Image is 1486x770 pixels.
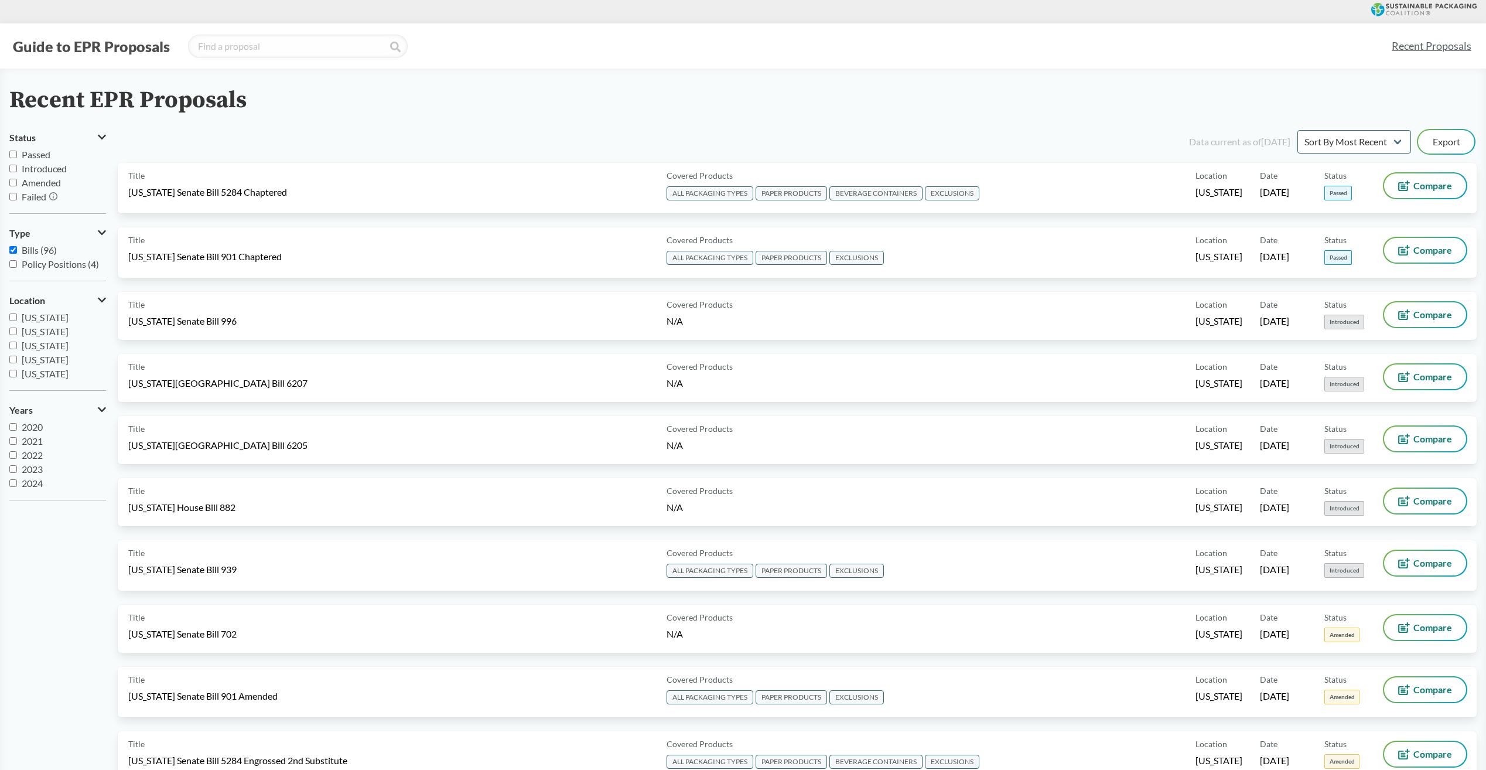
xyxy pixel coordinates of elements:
span: Amended [1324,754,1359,769]
span: [US_STATE] [1195,690,1242,703]
span: [DATE] [1260,501,1289,514]
input: Failed [9,193,17,200]
span: 2024 [22,478,43,489]
span: Location [1195,360,1227,373]
input: 2023 [9,465,17,473]
span: [US_STATE] [22,312,69,323]
span: Passed [22,149,50,160]
input: 2024 [9,479,17,487]
input: Policy Positions (4) [9,260,17,268]
span: Covered Products [667,547,733,559]
button: Compare [1384,742,1466,766]
span: Compare [1413,181,1452,190]
span: Compare [1413,246,1452,255]
span: Date [1260,298,1277,311]
button: Compare [1384,302,1466,327]
span: [US_STATE] Senate Bill 939 [128,563,237,576]
span: Status [9,132,36,143]
span: Covered Products [667,673,733,686]
span: [US_STATE] [1195,315,1242,328]
span: BEVERAGE CONTAINERS [829,186,923,200]
span: PAPER PRODUCTS [756,251,827,265]
span: Covered Products [667,234,733,246]
span: Date [1260,423,1277,435]
input: [US_STATE] [9,356,17,363]
button: Compare [1384,489,1466,513]
span: Title [128,547,145,559]
span: [US_STATE] [1195,754,1242,767]
span: Location [9,295,45,306]
span: Covered Products [667,423,733,435]
button: Guide to EPR Proposals [9,37,173,56]
span: Status [1324,673,1347,686]
span: 2022 [22,449,43,461]
input: Passed [9,151,17,158]
span: [US_STATE] [1195,186,1242,199]
span: Date [1260,485,1277,497]
span: Introduced [1324,315,1364,329]
span: Location [1195,423,1227,435]
input: [US_STATE] [9,370,17,377]
button: Compare [1384,364,1466,389]
button: Export [1418,130,1474,154]
span: PAPER PRODUCTS [756,755,827,769]
span: Introduced [22,163,67,174]
span: Covered Products [667,298,733,311]
span: Introduced [1324,439,1364,454]
span: EXCLUSIONS [829,251,884,265]
span: Compare [1413,623,1452,632]
span: [DATE] [1260,377,1289,390]
span: Title [128,169,145,182]
span: Date [1260,611,1277,624]
span: Location [1195,234,1227,246]
span: N/A [667,502,683,513]
span: [US_STATE] [1195,377,1242,390]
span: Compare [1413,496,1452,506]
span: ALL PACKAGING TYPES [667,690,753,704]
div: Data current as of [DATE] [1189,135,1290,149]
span: Compare [1413,685,1452,694]
span: [US_STATE] [1195,250,1242,263]
button: Type [9,223,106,243]
span: Covered Products [667,611,733,624]
span: 2023 [22,464,43,475]
input: Find a proposal [188,35,408,58]
span: [DATE] [1260,439,1289,452]
button: Years [9,400,106,420]
span: ALL PACKAGING TYPES [667,186,753,200]
span: [US_STATE] [1195,628,1242,640]
span: Status [1324,360,1347,373]
span: Covered Products [667,485,733,497]
span: [DATE] [1260,315,1289,328]
span: Compare [1413,310,1452,319]
span: Covered Products [667,360,733,373]
span: EXCLUSIONS [925,186,979,200]
span: 2020 [22,421,43,432]
span: Status [1324,485,1347,497]
button: Compare [1384,677,1466,702]
span: Location [1195,547,1227,559]
span: Covered Products [667,738,733,750]
button: Compare [1384,238,1466,263]
span: Years [9,405,33,415]
span: Introduced [1324,501,1364,516]
span: Location [1195,738,1227,750]
span: Introduced [1324,377,1364,391]
button: Compare [1384,427,1466,451]
button: Compare [1384,551,1466,575]
input: Bills (96) [9,246,17,254]
span: Location [1195,673,1227,686]
span: Title [128,298,145,311]
span: BEVERAGE CONTAINERS [829,755,923,769]
h2: Recent EPR Proposals [9,87,247,114]
span: N/A [667,628,683,639]
span: Covered Products [667,169,733,182]
span: PAPER PRODUCTS [756,186,827,200]
span: Title [128,485,145,497]
span: Compare [1413,749,1452,759]
span: [DATE] [1260,628,1289,640]
span: [US_STATE] [1195,439,1242,452]
span: Status [1324,298,1347,311]
span: [US_STATE] Senate Bill 901 Amended [128,690,278,703]
span: [US_STATE][GEOGRAPHIC_DATA] Bill 6205 [128,439,308,452]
